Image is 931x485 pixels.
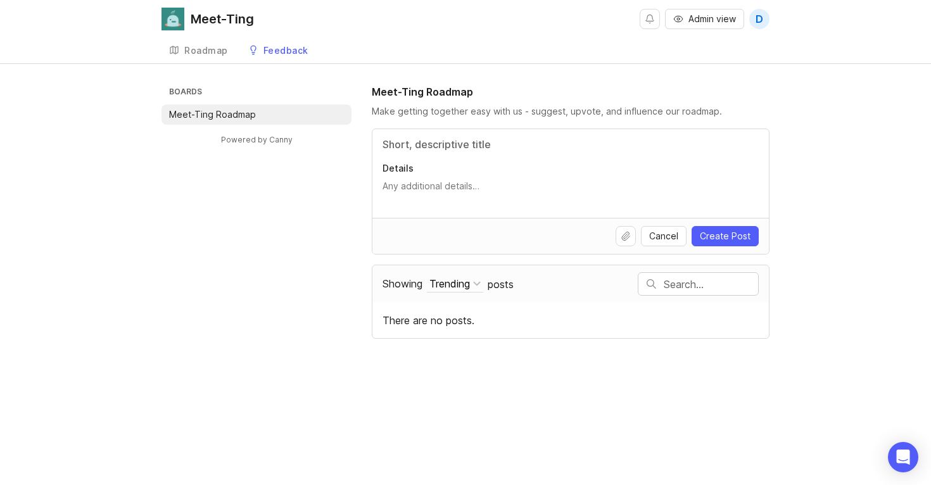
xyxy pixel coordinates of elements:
[488,277,514,291] span: posts
[383,162,759,175] p: Details
[692,226,759,246] button: Create Post
[664,277,758,291] input: Search…
[888,442,918,472] div: Open Intercom Messenger
[700,230,750,242] span: Create Post
[219,132,294,147] a: Powered by Canny
[665,9,744,29] button: Admin view
[383,137,759,152] input: Title
[161,104,351,125] a: Meet-Ting Roadmap
[688,13,736,25] span: Admin view
[263,46,308,55] div: Feedback
[33,33,139,43] div: Domain: [DOMAIN_NAME]
[140,75,213,83] div: Keywords by Traffic
[161,8,184,30] img: Meet-Ting logo
[372,303,769,338] div: There are no posts.
[48,75,113,83] div: Domain Overview
[429,277,470,291] div: Trending
[191,13,254,25] div: Meet-Ting
[649,230,678,242] span: Cancel
[372,84,473,99] h1: Meet-Ting Roadmap
[34,73,44,84] img: tab_domain_overview_orange.svg
[167,84,351,102] h3: Boards
[749,9,769,29] button: D
[383,277,422,290] span: Showing
[241,38,316,64] a: Feedback
[640,9,660,29] button: Notifications
[20,20,30,30] img: logo_orange.svg
[427,275,483,293] button: Showing
[126,73,136,84] img: tab_keywords_by_traffic_grey.svg
[184,46,228,55] div: Roadmap
[35,20,62,30] div: v 4.0.25
[641,226,687,246] button: Cancel
[161,38,236,64] a: Roadmap
[20,33,30,43] img: website_grey.svg
[383,180,759,205] textarea: Details
[616,226,636,246] button: Upload file
[169,108,256,121] p: Meet-Ting Roadmap
[372,104,769,118] div: Make getting together easy with us - suggest, upvote, and influence our roadmap.
[756,11,763,27] span: D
